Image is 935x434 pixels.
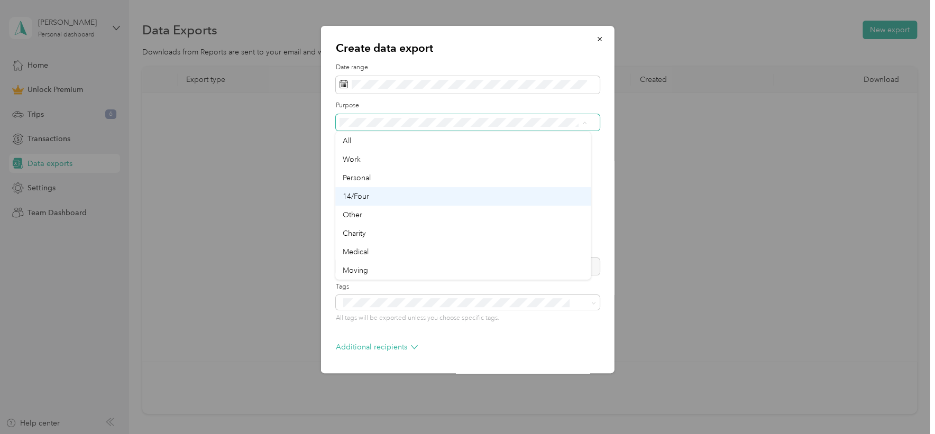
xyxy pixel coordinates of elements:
[336,282,600,292] label: Tags
[343,210,362,219] span: Other
[336,41,600,56] p: Create data export
[336,313,600,323] p: All tags will be exported unless you choose specific tags.
[343,173,371,182] span: Personal
[343,192,369,201] span: 14/Four
[343,266,368,275] span: Moving
[336,63,600,72] label: Date range
[343,247,369,256] span: Medical
[343,155,361,164] span: Work
[343,136,351,145] span: All
[876,375,935,434] iframe: Everlance-gr Chat Button Frame
[343,229,366,238] span: Charity
[336,101,600,110] label: Purpose
[336,341,418,353] p: Additional recipients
